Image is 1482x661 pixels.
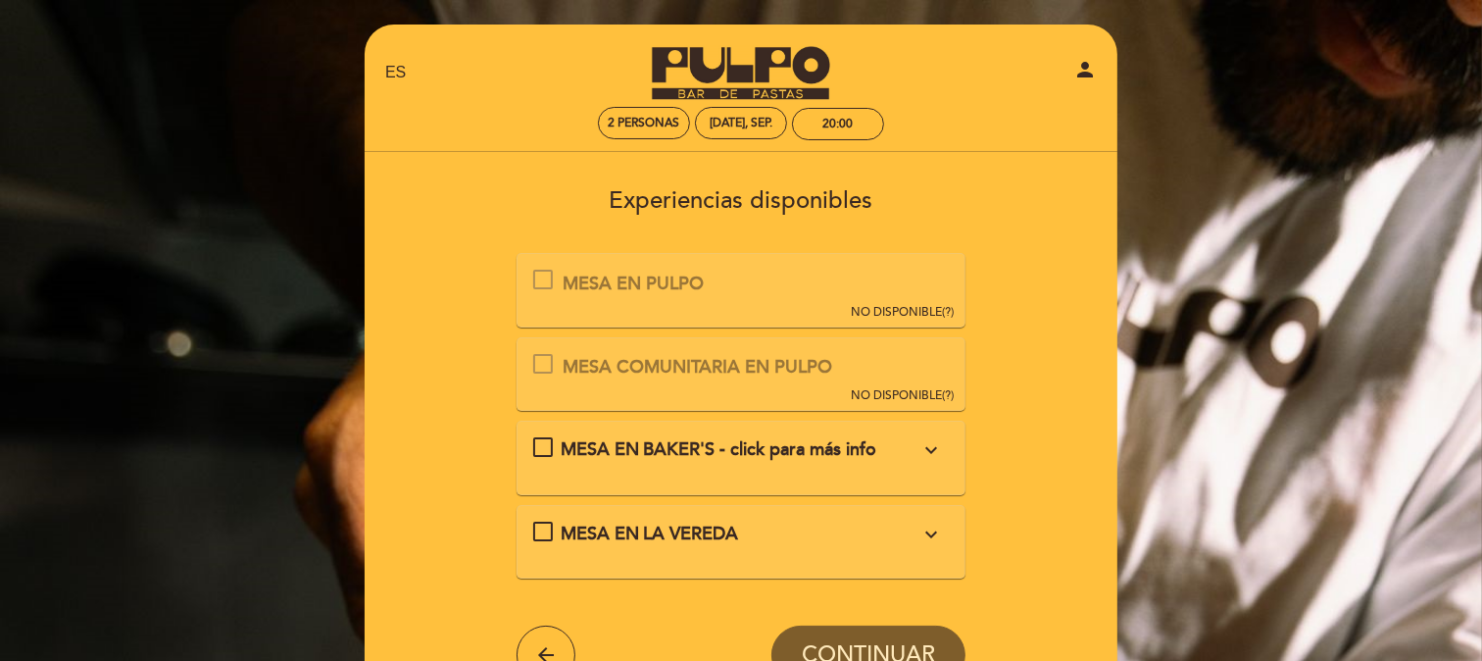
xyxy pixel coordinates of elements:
div: MESA COMUNITARIA EN PULPO [563,355,832,381]
button: NO DISPONIBLE(?) [845,338,960,405]
i: person [1073,58,1097,81]
span: NO DISPONIBLE [851,305,942,320]
div: (?) [851,387,954,404]
span: Experiencias disponibles [610,186,873,215]
button: expand_more [914,437,949,463]
div: MESA EN PULPO [563,272,704,297]
div: 20:00 [823,117,854,131]
i: expand_more [919,523,943,546]
i: expand_more [919,438,943,462]
md-checkbox: MESA EN LA VEREDA expand_more Las reservas al aire libre están sujetas a condiciones climáticas. ... [533,522,950,547]
div: (?) [851,304,954,321]
a: Pulpo - Bar de Pastas [618,46,864,100]
button: NO DISPONIBLE(?) [845,254,960,321]
div: [DATE], sep. [710,116,772,130]
span: MESA EN LA VEREDA [561,523,739,544]
span: MESA EN BAKER'S - click para más info [561,438,877,460]
span: 2 personas [609,116,680,130]
button: person [1073,58,1097,88]
md-checkbox: MESA EN BAKER'S - click para más info expand_more Baker's es nuestro bar ubicado al lado de Pulpo... [533,437,950,463]
span: NO DISPONIBLE [851,388,942,403]
button: expand_more [914,522,949,547]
